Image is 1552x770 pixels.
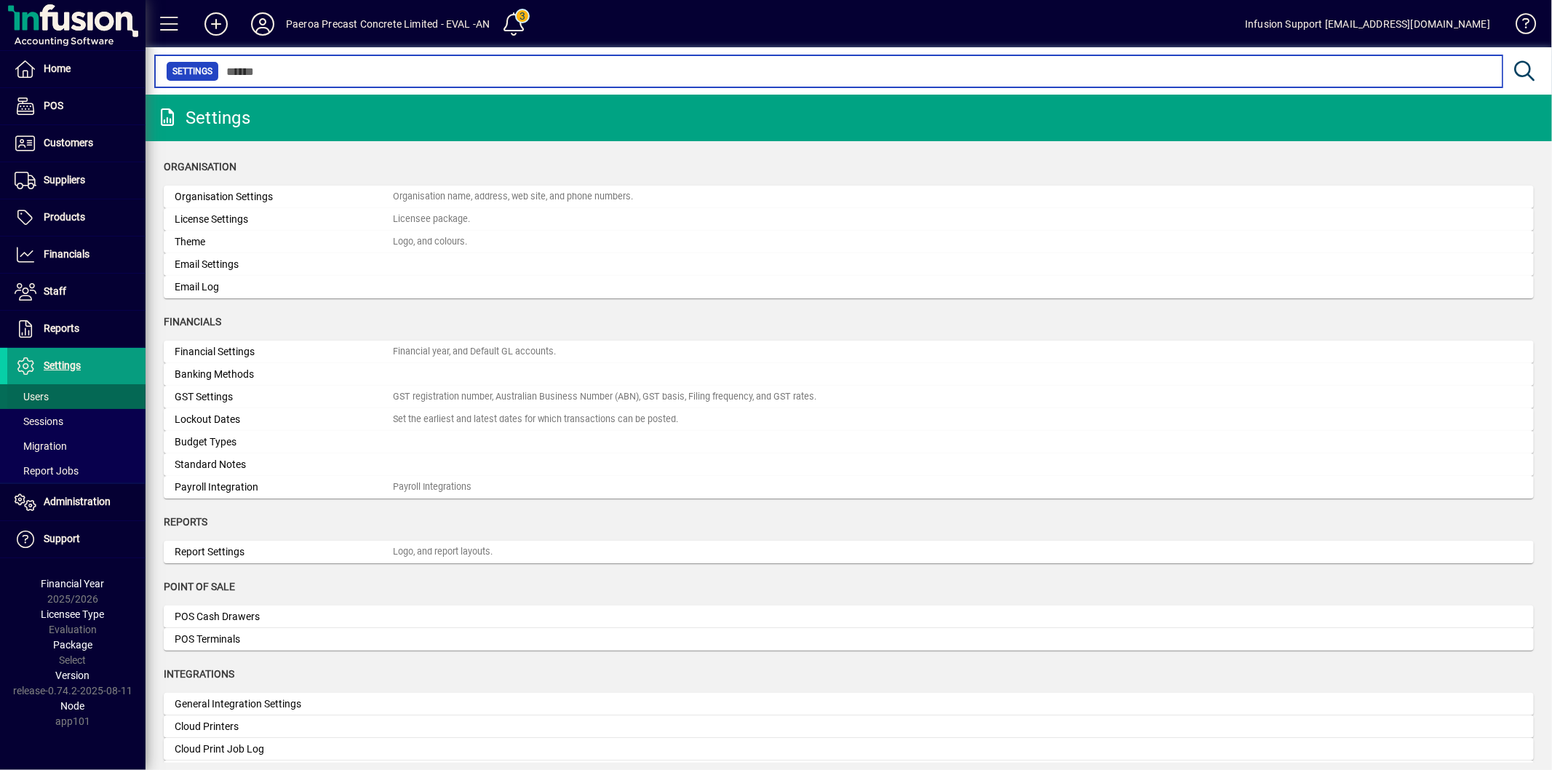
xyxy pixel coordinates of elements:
[44,360,81,371] span: Settings
[393,345,556,359] div: Financial year, and Default GL accounts.
[175,742,393,757] div: Cloud Print Job Log
[164,408,1534,431] a: Lockout DatesSet the earliest and latest dates for which transactions can be posted.
[393,235,467,249] div: Logo, and colours.
[175,719,393,734] div: Cloud Printers
[164,738,1534,761] a: Cloud Print Job Log
[175,457,393,472] div: Standard Notes
[15,391,49,402] span: Users
[56,670,90,681] span: Version
[164,516,207,528] span: Reports
[164,208,1534,231] a: License SettingsLicensee package.
[164,476,1534,499] a: Payroll IntegrationPayroll Integrations
[15,465,79,477] span: Report Jobs
[7,409,146,434] a: Sessions
[164,231,1534,253] a: ThemeLogo, and colours.
[44,322,79,334] span: Reports
[393,213,470,226] div: Licensee package.
[7,88,146,124] a: POS
[44,496,111,507] span: Administration
[175,389,393,405] div: GST Settings
[7,434,146,459] a: Migration
[1505,3,1534,50] a: Knowledge Base
[7,311,146,347] a: Reports
[164,715,1534,738] a: Cloud Printers
[175,696,393,712] div: General Integration Settings
[7,162,146,199] a: Suppliers
[7,484,146,520] a: Administration
[175,544,393,560] div: Report Settings
[175,412,393,427] div: Lockout Dates
[7,199,146,236] a: Products
[164,453,1534,476] a: Standard Notes
[7,125,146,162] a: Customers
[44,285,66,297] span: Staff
[7,459,146,483] a: Report Jobs
[175,632,393,647] div: POS Terminals
[15,416,63,427] span: Sessions
[164,186,1534,208] a: Organisation SettingsOrganisation name, address, web site, and phone numbers.
[164,161,236,172] span: Organisation
[164,628,1534,651] a: POS Terminals
[44,174,85,186] span: Suppliers
[393,545,493,559] div: Logo, and report layouts.
[61,700,85,712] span: Node
[15,440,67,452] span: Migration
[193,11,239,37] button: Add
[393,190,633,204] div: Organisation name, address, web site, and phone numbers.
[44,100,63,111] span: POS
[41,608,105,620] span: Licensee Type
[393,480,471,494] div: Payroll Integrations
[7,521,146,557] a: Support
[175,367,393,382] div: Banking Methods
[53,639,92,651] span: Package
[393,390,816,404] div: GST registration number, Australian Business Number (ABN), GST basis, Filing frequency, and GST r...
[164,363,1534,386] a: Banking Methods
[175,344,393,360] div: Financial Settings
[175,257,393,272] div: Email Settings
[175,609,393,624] div: POS Cash Drawers
[164,606,1534,628] a: POS Cash Drawers
[175,189,393,205] div: Organisation Settings
[44,211,85,223] span: Products
[7,384,146,409] a: Users
[164,386,1534,408] a: GST SettingsGST registration number, Australian Business Number (ABN), GST basis, Filing frequenc...
[286,12,490,36] div: Paeroa Precast Concrete Limited - EVAL -AN
[44,248,89,260] span: Financials
[175,279,393,295] div: Email Log
[175,480,393,495] div: Payroll Integration
[7,274,146,310] a: Staff
[175,234,393,250] div: Theme
[44,63,71,74] span: Home
[393,413,678,426] div: Set the earliest and latest dates for which transactions can be posted.
[156,106,250,130] div: Settings
[44,137,93,148] span: Customers
[239,11,286,37] button: Profile
[1245,12,1490,36] div: Infusion Support [EMAIL_ADDRESS][DOMAIN_NAME]
[175,212,393,227] div: License Settings
[164,693,1534,715] a: General Integration Settings
[164,316,221,328] span: Financials
[7,237,146,273] a: Financials
[44,533,80,544] span: Support
[175,434,393,450] div: Budget Types
[164,581,235,592] span: Point of Sale
[41,578,105,590] span: Financial Year
[164,541,1534,563] a: Report SettingsLogo, and report layouts.
[164,253,1534,276] a: Email Settings
[172,64,212,79] span: Settings
[164,276,1534,298] a: Email Log
[164,668,234,680] span: Integrations
[7,51,146,87] a: Home
[164,341,1534,363] a: Financial SettingsFinancial year, and Default GL accounts.
[164,431,1534,453] a: Budget Types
